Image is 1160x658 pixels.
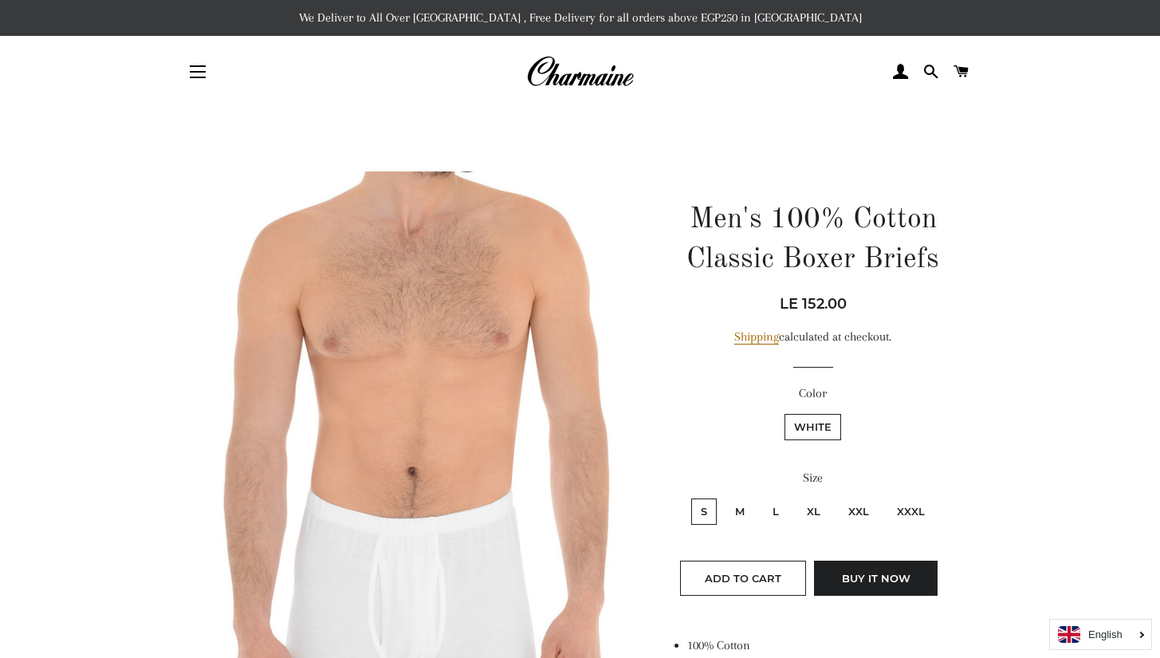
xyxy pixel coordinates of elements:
[797,498,830,525] label: XL
[725,498,754,525] label: M
[780,295,847,313] span: LE 152.00
[784,414,841,440] label: White
[734,329,779,345] a: Shipping
[687,638,750,652] span: 100% Cotton
[526,54,634,89] img: Charmaine Egypt
[671,384,954,404] label: Color
[839,498,879,525] label: XXL
[671,200,954,281] h1: Men's 100% Cotton Classic Boxer Briefs
[1088,629,1123,640] i: English
[671,327,954,347] div: calculated at checkout.
[887,498,934,525] label: XXXL
[691,498,717,525] label: S
[680,561,806,596] button: Add to Cart
[1058,626,1143,643] a: English
[705,572,781,585] span: Add to Cart
[763,498,788,525] label: L
[671,468,954,488] label: Size
[814,561,938,596] button: Buy it now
